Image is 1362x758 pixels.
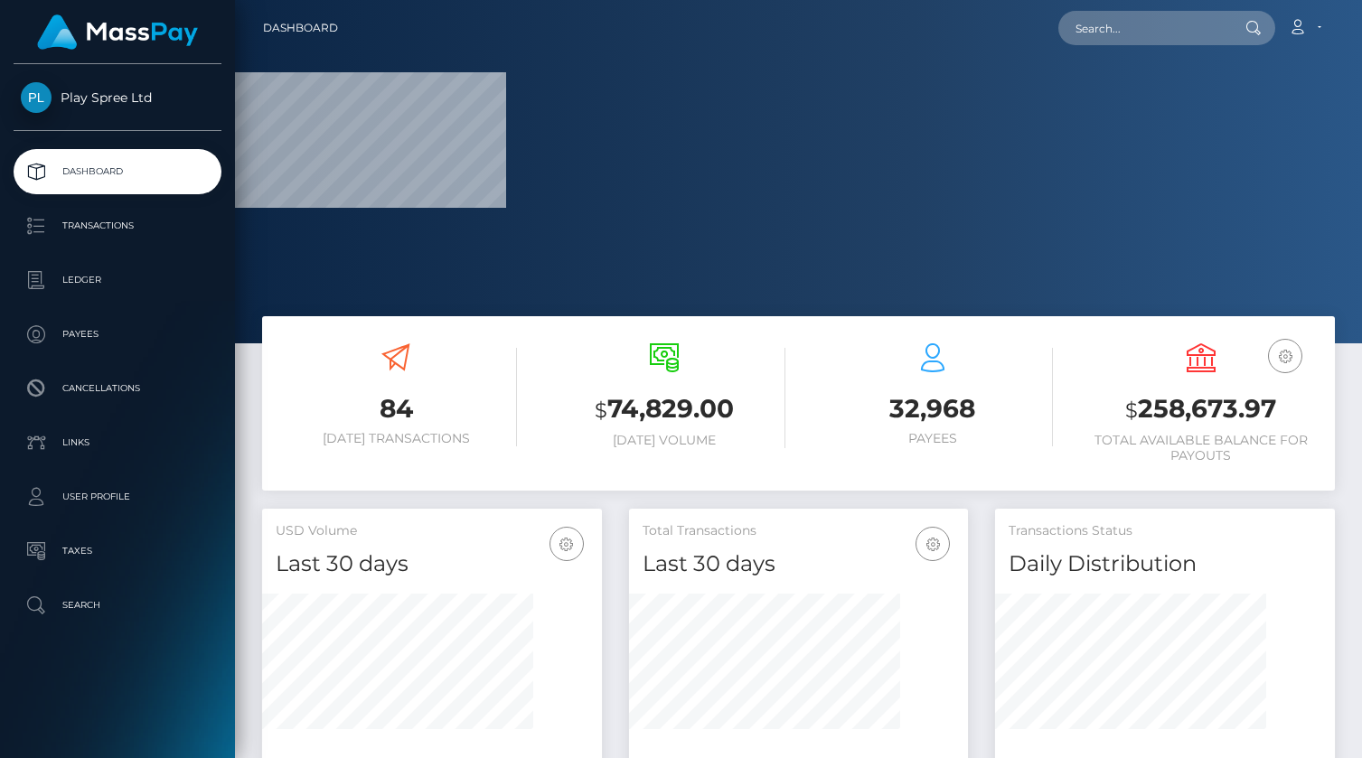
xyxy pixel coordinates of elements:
[21,592,214,619] p: Search
[14,474,221,519] a: User Profile
[21,158,214,185] p: Dashboard
[1125,398,1138,423] small: $
[21,321,214,348] p: Payees
[1009,548,1321,580] h4: Daily Distribution
[1080,391,1321,428] h3: 258,673.97
[14,529,221,574] a: Taxes
[14,203,221,248] a: Transactions
[21,212,214,239] p: Transactions
[14,366,221,411] a: Cancellations
[21,483,214,510] p: User Profile
[263,9,338,47] a: Dashboard
[643,548,955,580] h4: Last 30 days
[1009,522,1321,540] h5: Transactions Status
[813,391,1054,426] h3: 32,968
[544,433,785,448] h6: [DATE] Volume
[1058,11,1228,45] input: Search...
[21,538,214,565] p: Taxes
[21,82,52,113] img: Play Spree Ltd
[1080,433,1321,463] h6: Total Available Balance for Payouts
[813,431,1054,446] h6: Payees
[14,583,221,628] a: Search
[595,398,607,423] small: $
[14,420,221,465] a: Links
[21,267,214,294] p: Ledger
[276,391,517,426] h3: 84
[21,429,214,456] p: Links
[14,149,221,194] a: Dashboard
[276,548,588,580] h4: Last 30 days
[276,522,588,540] h5: USD Volume
[643,522,955,540] h5: Total Transactions
[14,312,221,357] a: Payees
[37,14,198,50] img: MassPay Logo
[544,391,785,428] h3: 74,829.00
[14,89,221,106] span: Play Spree Ltd
[14,257,221,303] a: Ledger
[276,431,517,446] h6: [DATE] Transactions
[21,375,214,402] p: Cancellations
